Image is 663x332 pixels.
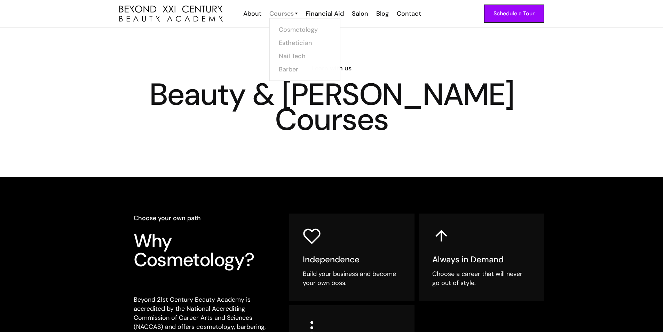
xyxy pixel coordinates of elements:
div: Salon [352,9,368,18]
img: beyond 21st century beauty academy logo [119,6,223,22]
a: About [239,9,265,18]
div: Financial Aid [306,9,344,18]
div: Courses [269,9,294,18]
h5: Always in Demand [432,254,530,265]
a: Barber [279,63,331,76]
a: Salon [347,9,372,18]
div: About [243,9,261,18]
div: Blog [376,9,389,18]
a: Cosmetology [279,23,331,36]
div: Choose a career that will never go out of style. [432,269,530,287]
h1: Beauty & [PERSON_NAME] Courses [119,82,544,132]
h5: Independence [303,254,401,265]
img: heart icon [303,227,321,245]
h3: Why Cosmetology? [134,232,269,269]
a: home [119,6,223,22]
div: Build your business and become your own boss. [303,269,401,287]
nav: Courses [269,18,340,81]
a: Esthetician [279,36,331,49]
h6: Choose your own path [134,214,269,223]
h6: Learn with us [119,64,544,73]
img: up arrow [432,227,450,245]
a: Nail Tech [279,49,331,63]
a: Schedule a Tour [484,5,544,23]
div: Contact [397,9,421,18]
a: Blog [372,9,392,18]
div: Schedule a Tour [494,9,535,18]
a: Contact [392,9,425,18]
a: Courses [269,9,298,18]
a: Financial Aid [301,9,347,18]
